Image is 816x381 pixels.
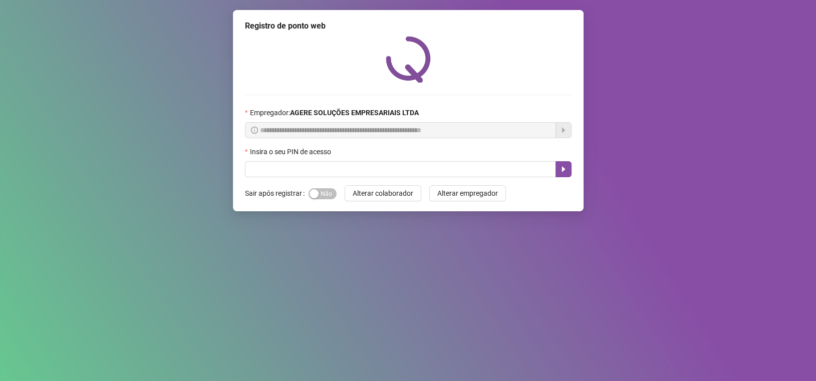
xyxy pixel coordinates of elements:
img: QRPoint [386,36,431,83]
span: Alterar empregador [437,188,498,199]
span: Alterar colaborador [353,188,413,199]
label: Insira o seu PIN de acesso [245,146,337,157]
span: info-circle [251,127,258,134]
button: Alterar empregador [429,185,506,201]
span: Empregador : [249,107,418,118]
div: Registro de ponto web [245,20,572,32]
strong: AGERE SOLUÇÕES EMPRESARIAIS LTDA [290,109,418,117]
button: Alterar colaborador [345,185,421,201]
label: Sair após registrar [245,185,309,201]
span: caret-right [560,165,568,173]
